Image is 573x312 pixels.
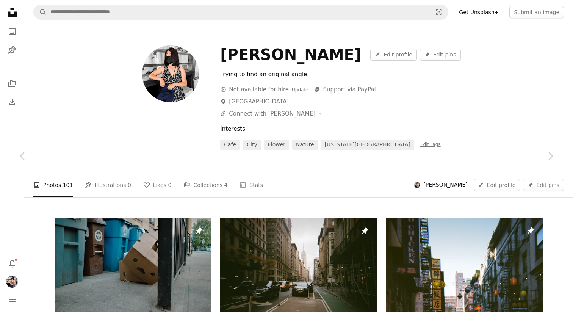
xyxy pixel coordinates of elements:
[420,49,461,61] button: Edit pins
[454,6,503,18] a: Get Unsplash+
[33,5,448,20] form: Find visuals sitewide
[220,98,289,105] a: [GEOGRAPHIC_DATA]
[55,267,211,274] a: Cardboard boxes are near trash cans on a sidewalk.
[220,140,240,150] a: cafe
[5,94,20,110] a: Download History
[142,45,199,102] img: Avatar of user Hiroko Nishimura
[6,276,18,288] img: Avatar of user Hiroko Nishimura
[264,140,289,150] a: flower
[414,182,420,188] img: Avatar of user Hiroko Nishimura
[5,292,20,307] button: Menu
[314,85,376,94] a: Support via PayPal
[292,87,308,93] a: Update
[85,173,131,197] a: Illustrations 0
[143,173,172,197] a: Likes 0
[423,181,467,189] span: [PERSON_NAME]
[5,274,20,289] button: Profile
[168,181,171,189] span: 0
[240,173,263,197] a: Stats
[243,140,261,150] a: city
[523,179,564,191] button: Edit pins
[5,256,20,271] button: Notifications
[5,76,20,91] a: Collections
[420,142,441,147] span: Edit Tags
[430,5,448,19] button: Visual search
[292,140,318,150] a: nature
[220,267,377,273] a: A busy street in new york city.
[5,42,20,58] a: Illustrations
[509,6,564,18] button: Submit an image
[370,49,417,61] a: Edit profile
[220,85,308,94] div: Not available for hire
[183,173,227,197] a: Collections 4
[5,24,20,39] a: Photos
[34,5,47,19] button: Search Unsplash
[420,142,441,148] a: Edit Tags
[220,109,322,118] button: Connect with [PERSON_NAME]
[220,45,361,64] div: [PERSON_NAME]
[528,120,573,193] a: Next
[128,181,131,189] span: 0
[224,181,227,189] span: 4
[220,70,446,79] div: Trying to find an original angle.
[220,124,543,133] div: Interests
[321,140,414,150] a: [US_STATE][GEOGRAPHIC_DATA]
[474,179,520,191] a: Edit profile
